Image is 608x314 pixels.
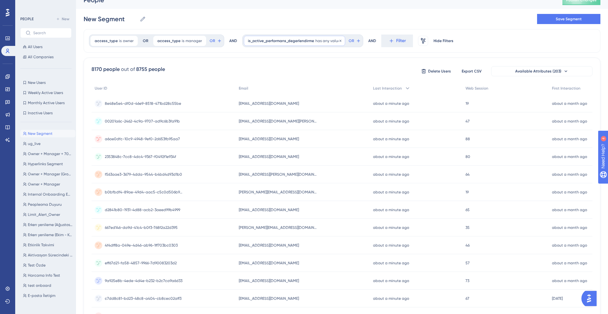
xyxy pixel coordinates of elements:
span: Save Segment [556,16,582,22]
span: eff67d21-fa58-4857-9966-7d90083203d2 [105,261,177,266]
button: Aktivasyon Sürecindeki Şirketler için Sistem Kurulumu [20,251,75,259]
span: 8e48e5e4-df0d-46e9-8518-471bd28c55be [105,101,181,106]
button: ug_live [20,140,75,148]
span: Delete Users [428,69,451,74]
time: about a minute ago [373,279,409,283]
span: Owner + Manager [28,182,60,187]
span: 46 [465,243,470,248]
time: about a minute ago [373,225,409,230]
span: [PERSON_NAME][EMAIL_ADDRESS][DOMAIN_NAME] [239,225,318,230]
span: User ID [95,86,107,91]
span: Harcama Info Test [28,273,60,278]
time: about a month ago [552,119,587,123]
span: [EMAIL_ADDRESS][DOMAIN_NAME] [239,154,299,159]
iframe: UserGuiding AI Assistant Launcher [581,289,600,308]
button: Delete Users [420,66,452,76]
span: [EMAIL_ADDRESS][DOMAIN_NAME] [239,261,299,266]
span: f563aae3-3679-4dda-9544-b4bd4d93d1b0 [105,172,182,177]
span: [EMAIL_ADDRESS][PERSON_NAME][DOMAIN_NAME] [239,172,318,177]
span: All Users [28,44,42,49]
div: AND [229,35,237,47]
button: Peopleoma Duyuru [20,201,75,208]
time: about a month ago [552,172,587,177]
span: 65 [465,207,470,212]
button: All Users [20,43,72,51]
span: Peopleoma Duyuru [28,202,62,207]
button: New Users [20,79,72,86]
time: about a minute ago [373,261,409,265]
span: 2353848c-7cc8-4dc4-9367-f0492f1e934f [105,154,176,159]
time: about a month ago [552,190,587,194]
span: Hide Filters [434,38,453,43]
span: owner [123,38,134,43]
span: 73 [465,278,469,283]
time: about a month ago [552,208,587,212]
span: Export CSV [462,69,482,74]
button: Owner + Manager (Growth) [20,170,75,178]
time: about a month ago [552,261,587,265]
span: is_active_performans_degerlendirme [248,38,314,43]
span: 19 [465,101,469,106]
time: about a month ago [552,154,587,159]
span: Aktivasyon Sürecindeki Şirketler için Sistem Kurulumu [28,253,73,258]
span: 64 [465,172,470,177]
div: PEOPLE [20,16,34,22]
span: Inactive Users [28,110,53,116]
button: OR [348,36,362,46]
time: about a minute ago [373,154,409,159]
time: about a minute ago [373,243,409,248]
span: 4f4dff8a-049e-4d46-ab96-1ff703bc0303 [105,243,178,248]
span: a6ae0dfc-10c9-4948-9ef0-2d653fb95aa7 [105,136,180,141]
span: is [182,38,184,43]
span: Limit_Alert_Owner [28,212,60,217]
button: Inactive Users [20,109,72,117]
div: 8170 people [92,66,120,73]
input: Search [33,31,66,35]
span: Erken yenileme (Ekim - Kasım - Aralık) [28,232,73,237]
span: All Companies [28,54,54,60]
button: Test Özde [20,261,75,269]
span: 57 [465,261,470,266]
span: New Segment [28,131,53,136]
time: about a minute ago [373,101,409,106]
span: d2841b80-1931-4d88-acb2-3aeed99b4999 [105,207,180,212]
button: Weekly Active Users [20,89,72,97]
time: about a month ago [552,101,587,106]
span: Need Help? [15,2,40,9]
time: about a month ago [552,279,587,283]
div: OR [143,38,148,43]
span: 47 [465,119,470,124]
span: Filter [396,37,406,45]
div: AND [368,35,376,47]
button: Erken yenileme (Ekim - Kasım - Aralık) [20,231,75,239]
span: ug_live [28,141,41,146]
button: New [54,15,72,23]
span: First Interaction [552,86,580,91]
span: Email [239,86,248,91]
button: test onboard [20,282,75,289]
span: [EMAIL_ADDRESS][DOMAIN_NAME] [239,101,299,106]
button: E-posta İletişim [20,292,75,299]
span: E-posta İletişim [28,293,55,298]
button: Monthly Active Users [20,99,72,107]
time: about a month ago [552,137,587,141]
span: [EMAIL_ADDRESS][DOMAIN_NAME] [239,278,299,283]
span: Internal Onboarding Emails [28,192,73,197]
time: [DATE] [552,296,563,301]
button: Etkinlik Takvimi [20,241,75,249]
span: [EMAIL_ADDRESS][DOMAIN_NAME] [239,296,299,301]
span: 667ed146-da9d-41c4-b0f3-768f2a22d395 [105,225,178,230]
button: Owner + Manager + 70+ employees [20,150,75,158]
input: Segment Name [84,15,137,23]
span: [EMAIL_ADDRESS][DOMAIN_NAME][PERSON_NAME] [239,119,318,124]
span: OR [210,38,215,43]
button: Internal Onboarding Emails [20,191,75,198]
button: Available Attributes (203) [491,66,592,76]
time: about a month ago [552,225,587,230]
span: 67 [465,296,469,301]
span: 80 [465,154,470,159]
button: Owner + Manager [20,180,75,188]
span: [EMAIL_ADDRESS][DOMAIN_NAME] [239,243,299,248]
span: manager [186,38,202,43]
